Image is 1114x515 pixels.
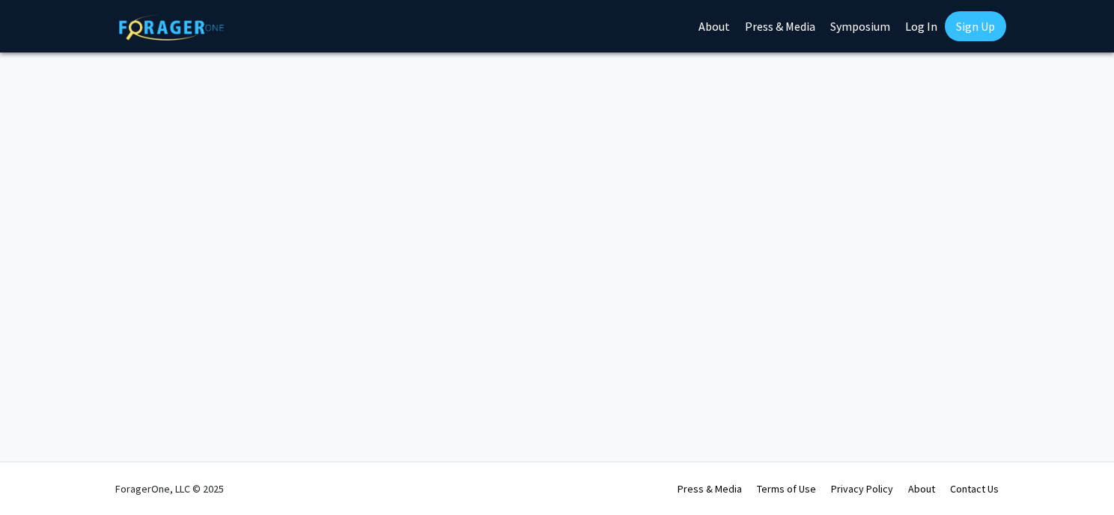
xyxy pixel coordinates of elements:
a: Press & Media [678,482,742,496]
a: Privacy Policy [831,482,893,496]
a: Terms of Use [757,482,816,496]
div: ForagerOne, LLC © 2025 [115,463,224,515]
a: About [908,482,935,496]
a: Sign Up [945,11,1006,41]
img: ForagerOne Logo [119,14,224,40]
a: Contact Us [950,482,999,496]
